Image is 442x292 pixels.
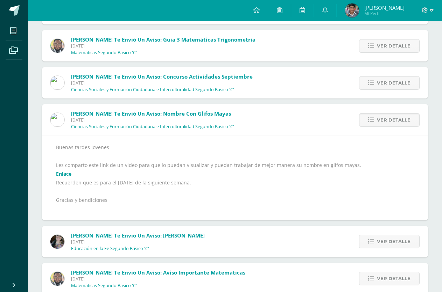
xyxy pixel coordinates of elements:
[71,43,255,49] span: [DATE]
[56,170,71,177] a: Enlace
[71,50,137,56] p: Matemáticas Segundo Básico 'C'
[345,3,359,17] img: 075004430ff1730f8c721ae5668d284c.png
[71,283,137,289] p: Matemáticas Segundo Básico 'C'
[50,113,64,127] img: 6dfd641176813817be49ede9ad67d1c4.png
[50,76,64,90] img: 6dfd641176813817be49ede9ad67d1c4.png
[377,235,411,248] span: Ver detalle
[56,143,414,213] div: Buenas tardes jovenes Les comparto este link de un video para que lo puedan visualizar y puedan t...
[377,272,411,285] span: Ver detalle
[377,114,411,126] span: Ver detalle
[71,246,149,251] p: Educación en la Fe Segundo Básico 'C'
[50,272,64,286] img: 712781701cd376c1a616437b5c60ae46.png
[71,73,253,80] span: [PERSON_NAME] te envió un aviso: Concurso actividades septiembre
[71,36,255,43] span: [PERSON_NAME] te envió un aviso: Guía 3 matemáticas Trigonometría
[364,10,405,16] span: Mi Perfil
[71,269,245,276] span: [PERSON_NAME] te envió un aviso: Aviso Importante Matemáticas
[71,124,234,130] p: Ciencias Sociales y Formación Ciudadana e Interculturalidad Segundo Básico 'C'
[377,76,411,89] span: Ver detalle
[71,80,253,86] span: [DATE]
[71,117,234,123] span: [DATE]
[71,110,231,117] span: [PERSON_NAME] te envió un aviso: Nombre con glifos mayas
[71,87,234,93] p: Ciencias Sociales y Formación Ciudadana e Interculturalidad Segundo Básico 'C'
[71,232,205,239] span: [PERSON_NAME] te envió un aviso: [PERSON_NAME]
[377,39,411,52] span: Ver detalle
[50,235,64,249] img: 8322e32a4062cfa8b237c59eedf4f548.png
[364,4,405,11] span: [PERSON_NAME]
[71,239,205,245] span: [DATE]
[71,276,245,282] span: [DATE]
[50,39,64,53] img: 712781701cd376c1a616437b5c60ae46.png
